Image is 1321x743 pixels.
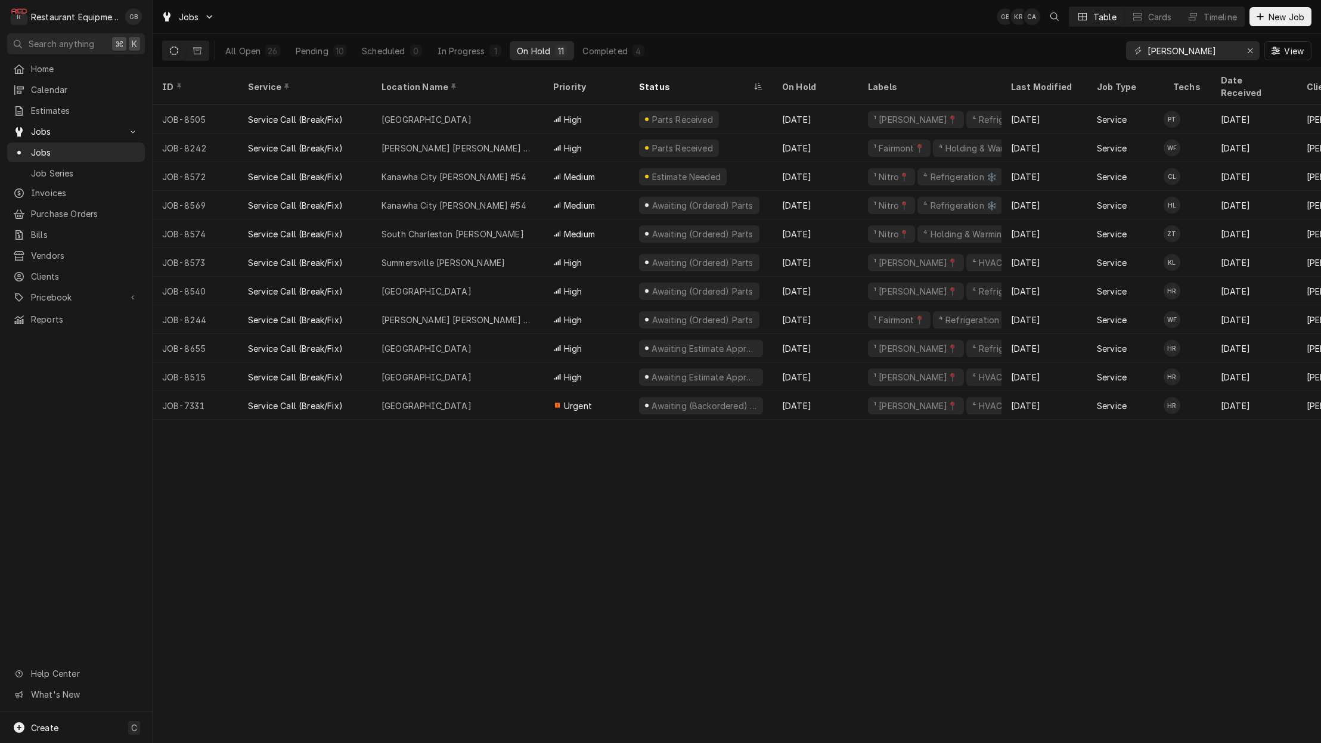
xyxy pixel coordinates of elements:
div: [DATE] [773,162,858,191]
div: WF [1164,311,1180,328]
a: Reports [7,309,145,329]
div: [PERSON_NAME] [PERSON_NAME] #349 [382,314,534,326]
div: Zack Tussey's Avatar [1164,225,1180,242]
div: ¹ Nitro📍 [873,228,910,240]
span: Jobs [31,146,139,159]
div: Service Call (Break/Fix) [248,285,343,298]
div: [DATE] [1211,277,1297,305]
span: High [564,371,582,383]
div: GB [997,8,1013,25]
div: ¹ [PERSON_NAME]📍 [873,342,959,355]
span: Purchase Orders [31,208,139,220]
div: ⁴ Refrigeration ❄️ [971,285,1047,298]
div: KL [1164,254,1180,271]
div: Service [1097,285,1127,298]
span: K [132,38,137,50]
div: ⁴ HVAC 🌡️ [971,256,1016,269]
div: Hunter Ralston's Avatar [1164,283,1180,299]
div: Awaiting (Backordered) Parts [650,400,758,412]
div: Scheduled [362,45,405,57]
div: [DATE] [1211,191,1297,219]
span: New Job [1266,11,1307,23]
div: All Open [225,45,261,57]
div: HR [1164,397,1180,414]
div: Location Name [382,81,532,93]
div: Summersville [PERSON_NAME] [382,256,505,269]
div: HL [1164,197,1180,213]
div: JOB-8540 [153,277,238,305]
div: Service Call (Break/Fix) [248,400,343,412]
div: [DATE] [1211,134,1297,162]
span: Medium [564,228,595,240]
div: HR [1164,340,1180,357]
div: Table [1093,11,1117,23]
a: Job Series [7,163,145,183]
a: Calendar [7,80,145,100]
div: Labels [868,81,992,93]
span: View [1282,45,1306,57]
div: ⁴ Holding & Warming ♨️ [922,228,1021,240]
div: ¹ [PERSON_NAME]📍 [873,371,959,383]
span: Medium [564,199,595,212]
div: Awaiting (Ordered) Parts [650,199,754,212]
div: [DATE] [1001,219,1087,248]
span: Invoices [31,187,139,199]
button: Open search [1045,7,1064,26]
div: 11 [557,45,565,57]
div: [GEOGRAPHIC_DATA] [382,342,472,355]
div: South Charleston [PERSON_NAME] [382,228,524,240]
div: On Hold [782,81,846,93]
span: High [564,342,582,355]
div: Priority [553,81,618,93]
div: JOB-8574 [153,219,238,248]
div: Hunter Ralston's Avatar [1164,397,1180,414]
div: [DATE] [773,305,858,334]
div: Service [1097,256,1127,269]
span: Search anything [29,38,94,50]
div: GB [125,8,142,25]
div: Completed [582,45,627,57]
div: Wesley Fisher's Avatar [1164,140,1180,156]
div: WF [1164,140,1180,156]
div: [DATE] [773,363,858,391]
div: [DATE] [1001,105,1087,134]
div: [DATE] [773,277,858,305]
div: Service [1097,342,1127,355]
div: ⁴ Refrigeration ❄️ [971,113,1047,126]
div: Awaiting (Ordered) Parts [650,285,754,298]
div: [DATE] [1001,191,1087,219]
div: Hunter Ralston's Avatar [1164,369,1180,385]
div: Cole Livingston's Avatar [1164,168,1180,185]
div: Cards [1148,11,1172,23]
a: Invoices [7,183,145,203]
div: CA [1024,8,1040,25]
div: Service [248,81,360,93]
div: Service [1097,171,1127,183]
div: ¹ [PERSON_NAME]📍 [873,400,959,412]
div: JOB-8242 [153,134,238,162]
div: ⁴ HVAC 🌡️ [971,371,1016,383]
div: HR [1164,283,1180,299]
div: [DATE] [1211,305,1297,334]
span: Medium [564,171,595,183]
div: CL [1164,168,1180,185]
div: Gary Beaver's Avatar [125,8,142,25]
div: [DATE] [1211,391,1297,420]
div: Awaiting Estimate Approval [650,342,758,355]
div: 0 [413,45,420,57]
div: Kelli Robinette's Avatar [1010,8,1027,25]
span: Vendors [31,249,139,262]
div: Awaiting (Ordered) Parts [650,228,754,240]
div: Service [1097,228,1127,240]
div: ¹ Fairmont📍 [873,314,926,326]
div: Estimate Needed [650,171,722,183]
div: Service [1097,113,1127,126]
div: [DATE] [773,391,858,420]
div: [GEOGRAPHIC_DATA] [382,285,472,298]
div: 4 [635,45,642,57]
span: ⌘ [115,38,123,50]
div: Wesley Fisher's Avatar [1164,311,1180,328]
div: Service Call (Break/Fix) [248,171,343,183]
div: Service Call (Break/Fix) [248,342,343,355]
div: [DATE] [1211,248,1297,277]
